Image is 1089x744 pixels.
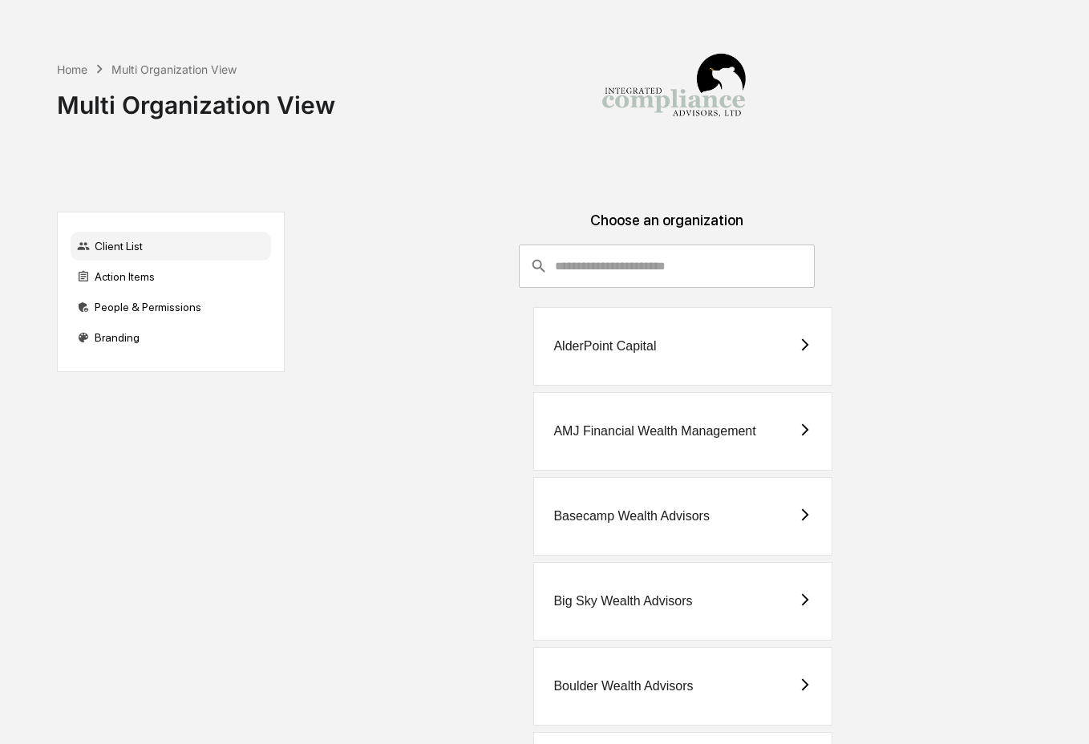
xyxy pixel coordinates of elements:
div: Boulder Wealth Advisors [553,679,693,693]
div: Action Items [71,262,271,291]
div: People & Permissions [71,293,271,321]
div: Choose an organization [298,212,1037,245]
img: Integrated Compliance Advisors [593,13,754,173]
div: Multi Organization View [111,63,237,76]
div: Multi Organization View [57,78,335,119]
div: Client List [71,232,271,261]
div: Home [57,63,87,76]
div: Big Sky Wealth Advisors [553,594,692,609]
div: Branding [71,323,271,352]
div: consultant-dashboard__filter-organizations-search-bar [519,245,815,288]
div: AlderPoint Capital [553,339,656,354]
div: Basecamp Wealth Advisors [553,509,709,524]
div: AMJ Financial Wealth Management [553,424,755,439]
